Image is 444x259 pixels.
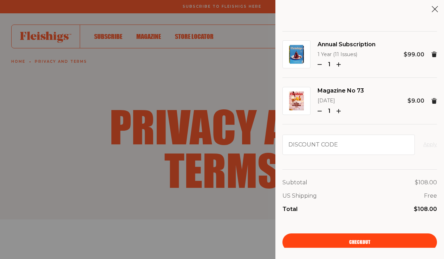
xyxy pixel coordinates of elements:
a: Annual Subscription [318,40,376,49]
img: Magazine No 73 Image [289,91,304,110]
p: 1 [325,107,334,116]
p: 1 Year (11 Issues) [318,50,376,59]
p: $99.00 [404,50,424,59]
p: $9.00 [407,96,424,105]
button: Apply [423,141,437,149]
p: $108.00 [414,205,437,214]
p: Subtotal [282,178,307,187]
img: Annual Subscription Image [289,45,304,64]
p: Free [424,191,437,200]
p: $108.00 [415,178,437,187]
p: 1 [325,60,334,69]
input: Discount code [282,135,415,155]
p: US Shipping [282,191,317,200]
p: [DATE] [318,97,364,105]
a: Magazine No 73 [318,86,364,95]
p: Total [282,205,298,214]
